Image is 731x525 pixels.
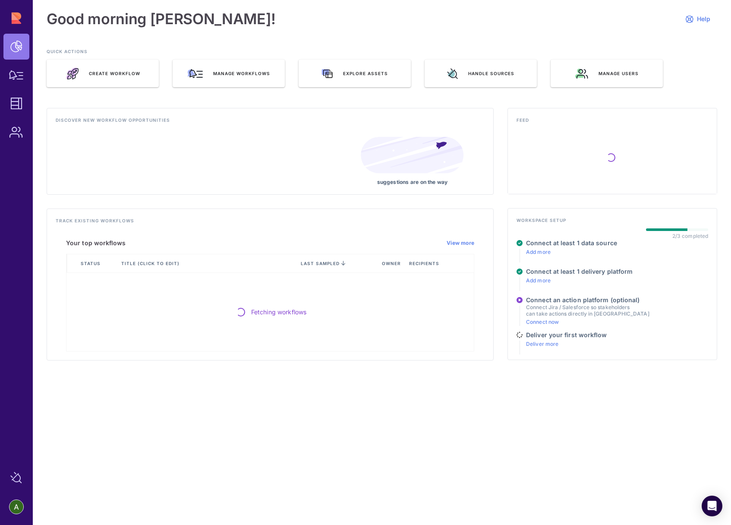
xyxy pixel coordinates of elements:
[526,249,551,255] a: Add more
[697,15,710,23] span: Help
[121,260,181,266] span: Title (click to edit)
[47,48,717,60] h3: QUICK ACTIONS
[89,70,140,76] span: Create Workflow
[526,331,607,339] h4: Deliver your first workflow
[9,500,23,514] img: account-photo
[301,261,340,266] span: last sampled
[526,239,617,247] h4: Connect at least 1 data source
[56,218,485,229] h4: Track existing workflows
[382,260,403,266] span: Owner
[672,233,708,239] div: 2/3 completed
[599,70,639,76] span: Manage users
[213,70,270,76] span: Manage workflows
[56,117,485,128] h4: Discover new workflow opportunities
[526,304,649,317] p: Connect Jira / Salesforce so stakeholders can take actions directly in [GEOGRAPHIC_DATA]
[526,341,558,347] a: Deliver more
[343,70,388,76] span: Explore assets
[409,260,441,266] span: Recipients
[447,240,474,247] a: View more
[526,277,551,284] a: Add more
[66,239,126,247] h5: Your top workflows
[468,70,514,76] span: Handle sources
[81,260,102,266] span: Status
[526,296,649,304] h4: Connect an action platform (optional)
[47,10,276,28] h1: Good morning [PERSON_NAME]!
[361,179,464,186] p: suggestions are on the way
[251,307,307,316] span: Fetching workflows
[517,217,708,228] h4: Workspace setup
[517,117,708,128] h4: Feed
[526,319,559,325] a: Connect now
[702,496,722,516] div: Open Intercom Messenger
[66,67,79,80] img: rocket_launch.e46a70e1.svg
[526,268,633,275] h4: Connect at least 1 delivery platform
